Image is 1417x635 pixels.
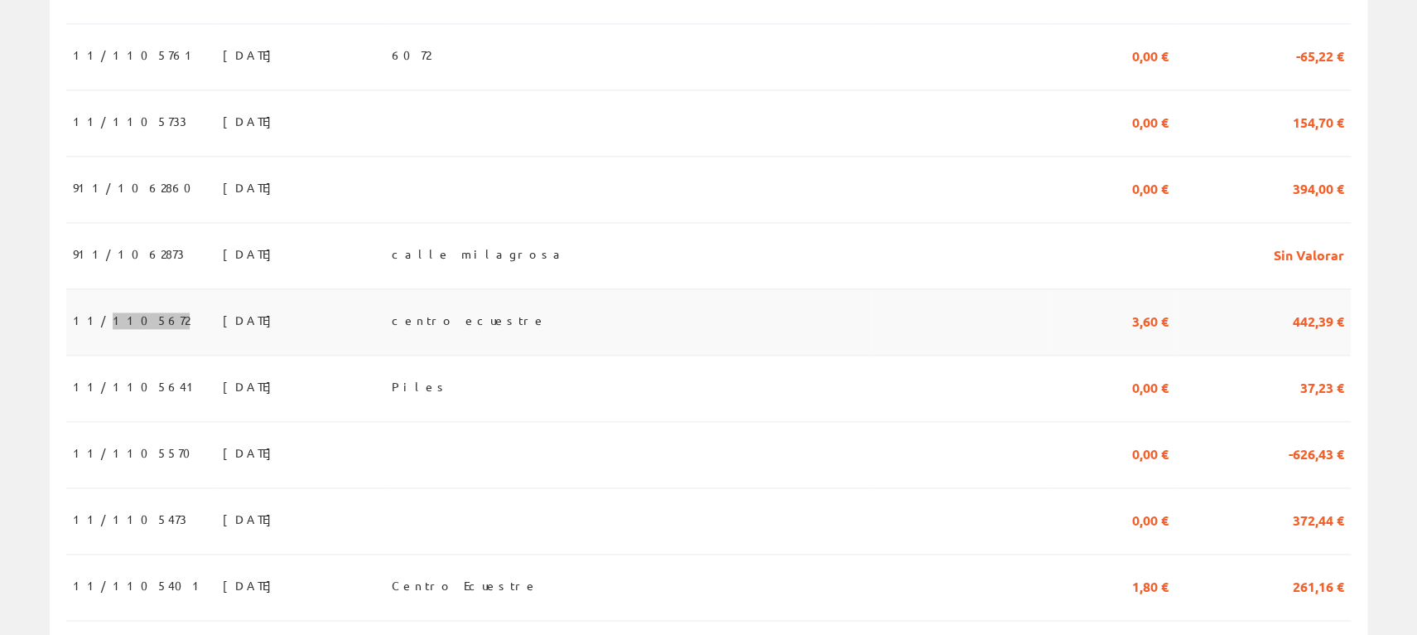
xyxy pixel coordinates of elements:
span: 0,00 € [1132,41,1169,69]
span: [DATE] [223,439,280,467]
span: 11/1105570 [73,439,200,467]
span: [DATE] [223,505,280,533]
span: [DATE] [223,372,280,400]
span: [DATE] [223,306,280,334]
span: 372,44 € [1293,505,1344,533]
span: calle milagrosa [392,240,566,268]
span: 261,16 € [1293,571,1344,599]
span: -626,43 € [1289,439,1344,467]
span: Sin Valorar [1274,240,1344,268]
span: [DATE] [223,240,280,268]
span: 11/1105733 [73,107,186,135]
span: 11/1105761 [73,41,199,69]
span: 11/1105401 [73,571,206,599]
span: 6072 [392,41,431,69]
span: [DATE] [223,107,280,135]
span: Piles [392,372,449,400]
span: 11/1105641 [73,372,200,400]
span: 37,23 € [1300,372,1344,400]
span: centro ecuestre [392,306,547,334]
span: 154,70 € [1293,107,1344,135]
span: 0,00 € [1132,439,1169,467]
span: 11/1105672 [73,306,190,334]
span: 3,60 € [1132,306,1169,334]
span: Centro Ecuestre [392,571,538,599]
span: 911/1062860 [73,173,201,201]
span: [DATE] [223,173,280,201]
span: 1,80 € [1132,571,1169,599]
span: 394,00 € [1293,173,1344,201]
span: 442,39 € [1293,306,1344,334]
span: 0,00 € [1132,372,1169,400]
span: 0,00 € [1132,107,1169,135]
span: 0,00 € [1132,173,1169,201]
span: 911/1062873 [73,240,184,268]
span: [DATE] [223,571,280,599]
span: -65,22 € [1296,41,1344,69]
span: 0,00 € [1132,505,1169,533]
span: [DATE] [223,41,280,69]
span: 11/1105473 [73,505,186,533]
